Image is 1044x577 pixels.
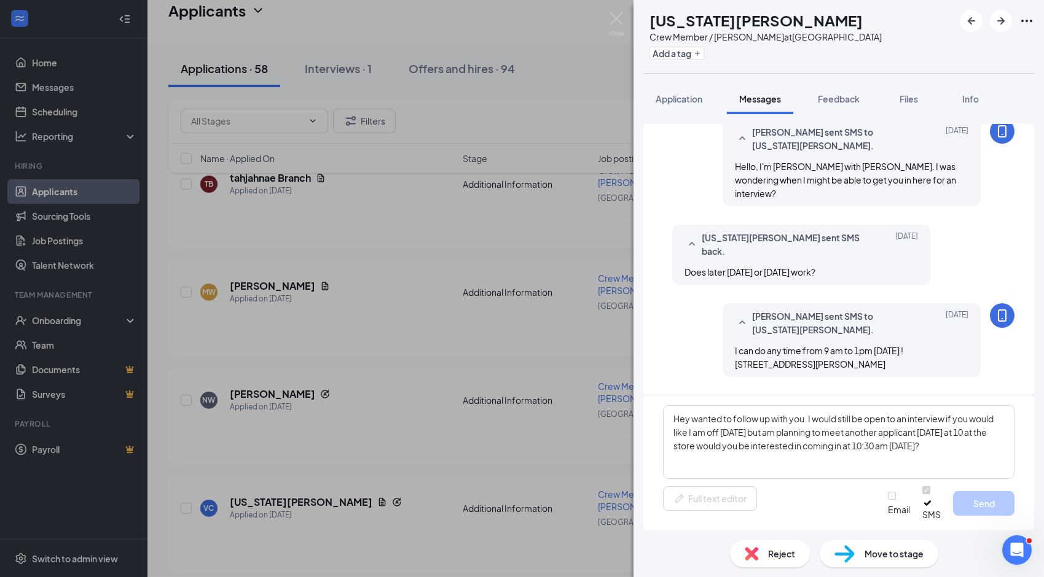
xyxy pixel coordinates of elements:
span: Hello, I'm [PERSON_NAME] with [PERSON_NAME]. I was wondering when I might be able to get you in h... [735,161,956,199]
span: [DATE] [946,125,968,152]
span: [PERSON_NAME] sent SMS to [US_STATE][PERSON_NAME]. [752,125,913,152]
svg: Plus [694,50,701,57]
button: Full text editorPen [663,486,757,511]
svg: Ellipses [1019,14,1034,28]
button: Send [953,491,1015,516]
span: Application [656,93,702,104]
span: Reject [768,547,795,560]
h1: [US_STATE][PERSON_NAME] [650,10,863,31]
svg: Pen [673,492,686,505]
svg: SmallChevronUp [735,131,750,146]
input: SMS [922,486,930,494]
svg: SmallChevronUp [685,237,699,252]
button: ArrowRight [990,10,1012,32]
div: Crew Member / [PERSON_NAME] at [GEOGRAPHIC_DATA] [650,31,882,43]
span: I can do any time from 9 am to 1pm [DATE] ! [STREET_ADDRESS][PERSON_NAME] [735,345,903,370]
span: [US_STATE][PERSON_NAME] sent SMS back. [702,231,863,258]
span: [DATE] [895,231,918,258]
div: SMS [922,508,941,521]
div: Email [888,503,910,516]
svg: Checkmark [922,498,933,508]
span: [DATE] [946,309,968,336]
span: Does later [DATE] or [DATE] work? [685,266,815,277]
span: Files [900,93,918,104]
button: PlusAdd a tag [650,47,704,60]
iframe: Intercom live chat [1002,535,1032,565]
span: Messages [739,93,781,104]
svg: MobileSms [995,308,1010,323]
span: Feedback [818,93,860,104]
svg: SmallChevronUp [735,316,750,330]
textarea: Hey wanted to follow up with you. I would still be open to an interview if you would like I am of... [663,405,1015,479]
input: Email [888,492,896,500]
span: [PERSON_NAME] sent SMS to [US_STATE][PERSON_NAME]. [752,309,913,336]
span: Move to stage [865,547,924,560]
button: ArrowLeftNew [960,10,983,32]
svg: MobileSms [995,124,1010,139]
svg: ArrowRight [994,14,1008,28]
svg: ArrowLeftNew [964,14,979,28]
span: Info [962,93,979,104]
